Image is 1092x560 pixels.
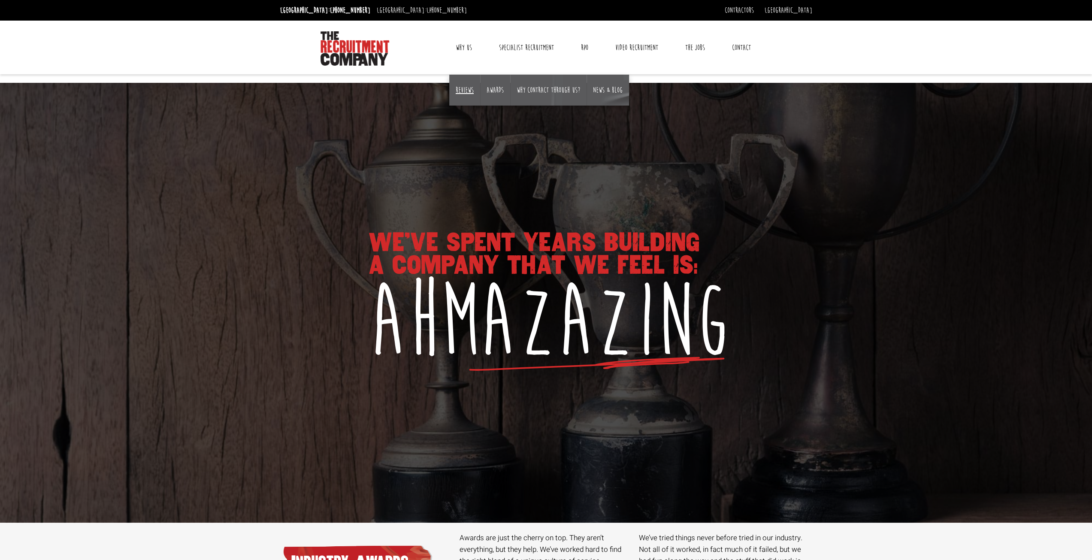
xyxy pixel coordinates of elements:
a: Why Us [449,37,478,58]
a: Contact [726,37,757,58]
a: Specialist Recruitment [493,37,560,58]
a: News & Blog [593,85,623,95]
a: [PHONE_NUMBER] [330,6,370,15]
a: RPO [575,37,595,58]
a: Contractors [725,6,754,15]
a: Why contract through us? [517,85,580,95]
a: Awards [487,85,504,95]
a: The Jobs [679,37,711,58]
img: The Recruitment Company [321,31,389,66]
li: [GEOGRAPHIC_DATA]: [375,3,469,17]
a: [GEOGRAPHIC_DATA] [765,6,812,15]
a: Reviews [456,85,474,95]
img: We've spent years building a company that we feel is Ahmazazing [332,221,761,384]
a: Video Recruitment [609,37,665,58]
a: [PHONE_NUMBER] [427,6,467,15]
li: [GEOGRAPHIC_DATA]: [278,3,372,17]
